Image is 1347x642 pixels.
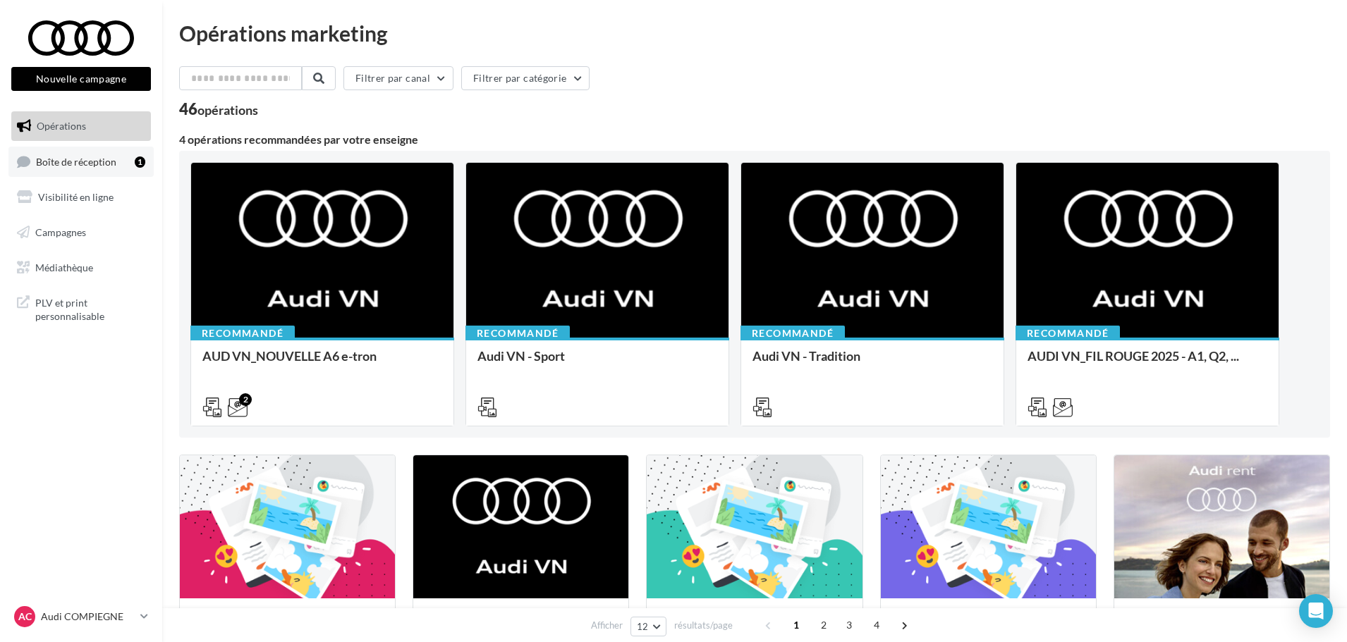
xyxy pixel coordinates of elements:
a: Boîte de réception1 [8,147,154,177]
a: AC Audi COMPIEGNE [11,603,151,630]
button: Filtrer par canal [343,66,453,90]
div: Recommandé [190,326,295,341]
span: AUDI VN_FIL ROUGE 2025 - A1, Q2, ... [1028,348,1239,364]
span: AC [18,610,32,624]
div: 46 [179,101,258,117]
span: Afficher [591,619,623,632]
a: Opérations [8,111,154,141]
span: Campagnes [35,226,86,238]
div: Recommandé [1016,326,1120,341]
span: 12 [637,621,649,632]
span: Boîte de réception [36,155,116,167]
div: opérations [197,104,258,116]
div: Recommandé [740,326,845,341]
span: 2 [812,614,835,636]
span: PLV et print personnalisable [35,293,145,323]
span: Audi VN - Tradition [752,348,860,364]
span: Médiathèque [35,261,93,273]
span: Opérations [37,120,86,132]
div: Opérations marketing [179,23,1330,44]
p: Audi COMPIEGNE [41,610,135,624]
span: Audi VN - Sport [477,348,565,364]
div: 1 [135,156,145,168]
a: Campagnes [8,218,154,247]
div: 4 opérations recommandées par votre enseigne [179,134,1330,145]
span: résultats/page [674,619,733,632]
span: AUD VN_NOUVELLE A6 e-tron [202,348,377,364]
div: 2 [239,393,252,406]
a: Médiathèque [8,253,154,283]
span: 3 [838,614,860,636]
button: Nouvelle campagne [11,67,151,91]
a: PLV et print personnalisable [8,288,154,329]
span: 4 [865,614,888,636]
div: Recommandé [465,326,570,341]
span: Visibilité en ligne [38,191,114,203]
a: Visibilité en ligne [8,183,154,212]
span: 1 [785,614,807,636]
button: 12 [630,617,666,636]
div: Open Intercom Messenger [1299,594,1333,628]
button: Filtrer par catégorie [461,66,590,90]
